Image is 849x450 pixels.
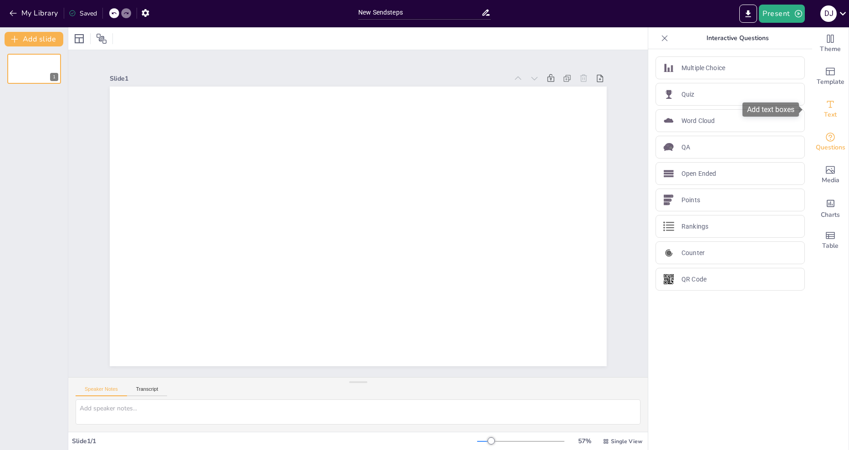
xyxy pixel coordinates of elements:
span: Template [817,77,844,87]
button: Add slide [5,32,63,46]
button: Speaker Notes [76,386,127,396]
span: Single View [611,438,642,445]
span: Media [822,175,839,185]
p: Counter [681,248,705,258]
div: 1 [7,54,61,84]
div: Add a table [812,224,849,257]
div: Add images, graphics, shapes or video [812,159,849,191]
img: QA icon [663,142,674,153]
p: Multiple Choice [681,63,725,73]
img: Counter icon [663,247,674,258]
div: Get real-time input from your audience [812,126,849,159]
div: Saved [69,9,97,18]
div: Slide 1 / 1 [72,437,477,445]
img: Multiple Choice icon [663,62,674,73]
input: Insert title [358,6,481,19]
img: Open Ended icon [663,168,674,179]
button: Present [759,5,804,23]
p: QA [681,143,690,152]
img: Word Cloud icon [663,115,674,126]
button: My Library [7,6,62,20]
div: Add charts and graphs [812,191,849,224]
div: Add ready made slides [812,60,849,93]
span: Text [824,110,837,120]
span: Position [96,33,107,44]
p: Word Cloud [681,116,715,126]
p: Quiz [681,90,695,99]
span: Table [822,241,839,251]
div: D J [820,5,837,22]
img: Points icon [663,194,674,205]
div: 57 % [574,437,595,445]
button: Export to PowerPoint [739,5,757,23]
div: Layout [72,31,86,46]
div: Slide 1 [110,74,508,83]
img: Rankings icon [663,221,674,232]
span: Charts [821,210,840,220]
img: Quiz icon [663,89,674,100]
div: Add text boxes [742,102,799,117]
p: Rankings [681,222,708,231]
p: Interactive Questions [672,27,803,49]
span: Theme [820,44,841,54]
span: Questions [816,143,845,153]
div: Add text boxes [812,93,849,126]
p: Points [681,195,700,205]
img: QR Code icon [663,274,674,285]
p: Open Ended [681,169,716,179]
div: Change the overall theme [812,27,849,60]
p: QR Code [681,275,707,284]
div: 1 [50,73,58,81]
button: Transcript [127,386,168,396]
button: D J [820,5,837,23]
